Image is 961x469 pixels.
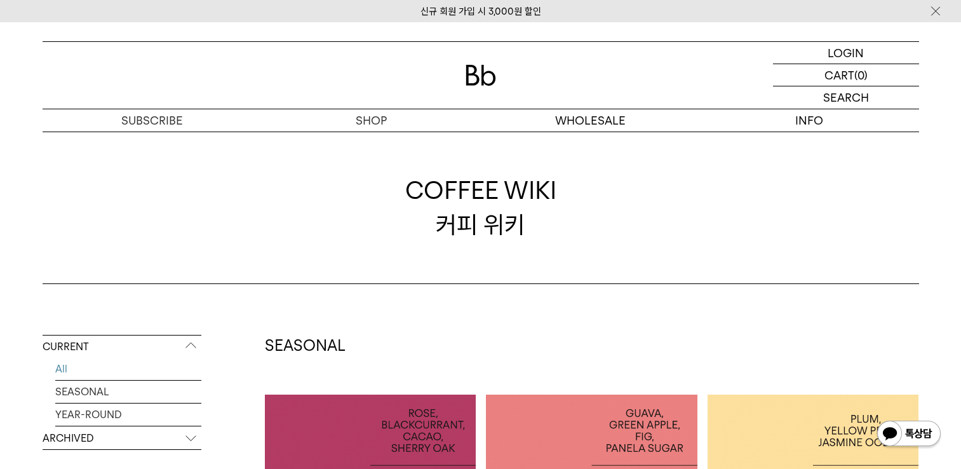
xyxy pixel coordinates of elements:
[828,42,864,64] p: LOGIN
[405,173,556,207] span: COFFEE WIKI
[43,109,262,132] a: SUBSCRIBE
[405,173,556,241] div: 커피 위키
[773,64,919,86] a: CART (0)
[773,42,919,64] a: LOGIN
[854,64,868,86] p: (0)
[823,86,869,109] p: SEARCH
[876,419,942,450] img: 카카오톡 채널 1:1 채팅 버튼
[55,381,201,403] a: SEASONAL
[265,335,919,357] h2: SEASONAL
[824,64,854,86] p: CART
[700,109,919,132] p: INFO
[55,404,201,426] a: YEAR-ROUND
[55,358,201,380] a: All
[43,336,201,358] p: CURRENT
[466,65,496,86] img: 로고
[481,109,700,132] p: WHOLESALE
[420,6,541,17] a: 신규 회원 가입 시 3,000원 할인
[262,109,481,132] a: SHOP
[43,427,201,450] p: ARCHIVED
